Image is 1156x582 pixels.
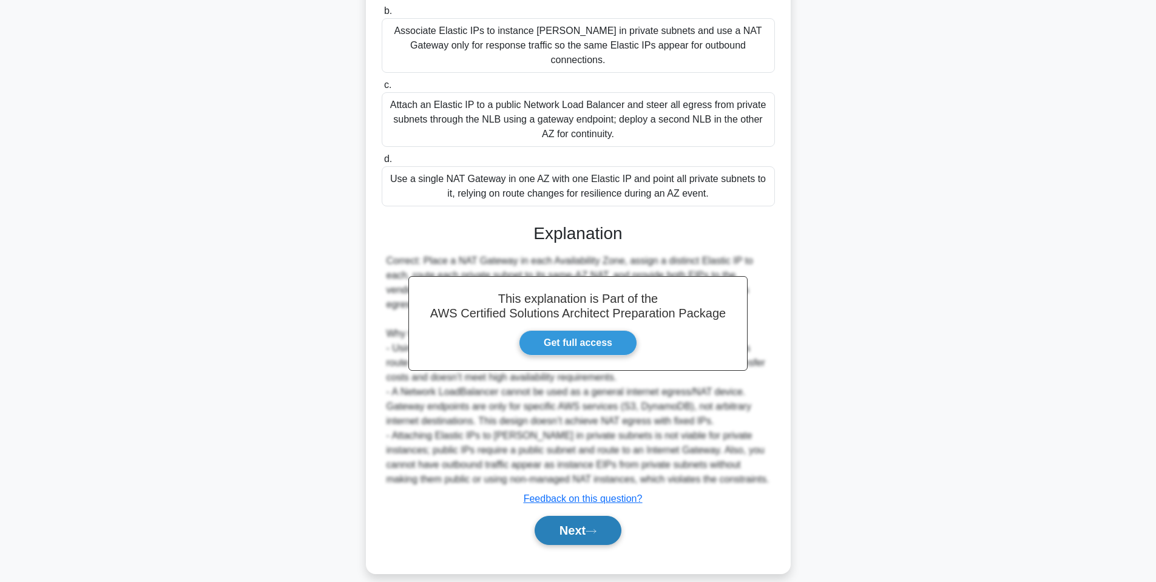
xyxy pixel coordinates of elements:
[384,5,392,16] span: b.
[382,166,775,206] div: Use a single NAT Gateway in one AZ with one Elastic IP and point all private subnets to it, relyi...
[384,80,391,90] span: c.
[384,154,392,164] span: d.
[387,254,770,487] div: Correct: Place a NAT Gateway in each Availability Zone, assign a distinct Elastic IP to each, rou...
[535,516,621,545] button: Next
[382,92,775,147] div: Attach an Elastic IP to a public Network Load Balancer and steer all egress from private subnets ...
[524,493,643,504] a: Feedback on this question?
[389,223,768,244] h3: Explanation
[382,18,775,73] div: Associate Elastic IPs to instance [PERSON_NAME] in private subnets and use a NAT Gateway only for...
[519,330,637,356] a: Get full access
